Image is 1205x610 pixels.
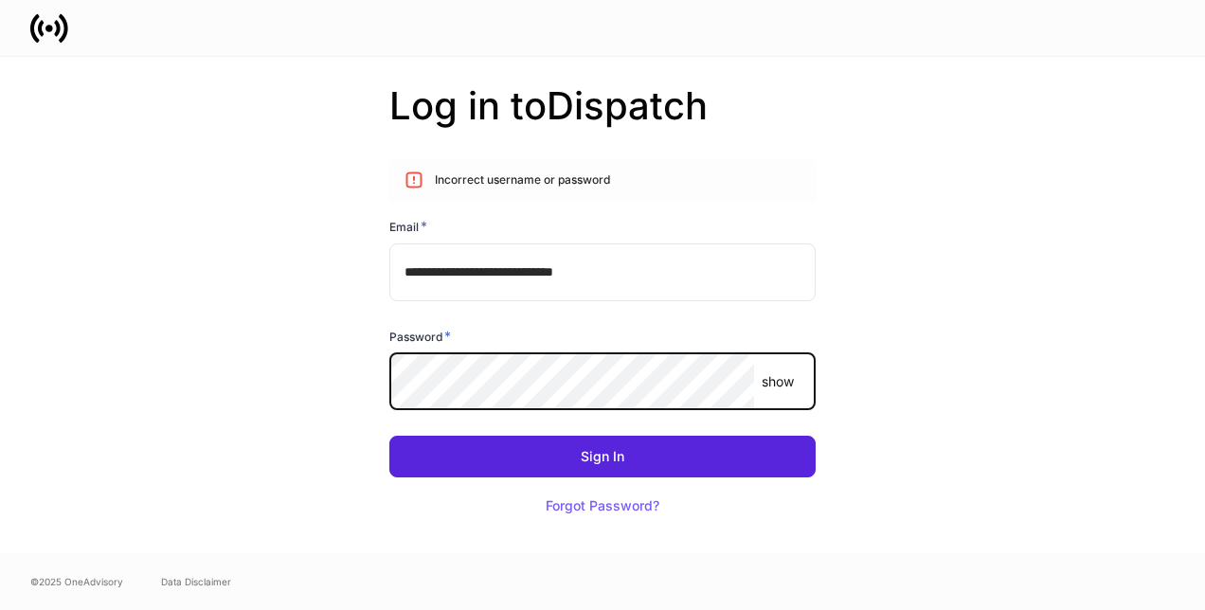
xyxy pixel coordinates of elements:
[581,450,624,463] div: Sign In
[716,370,739,393] keeper-lock: Open Keeper Popup
[30,574,123,589] span: © 2025 OneAdvisory
[389,83,816,159] h2: Log in to Dispatch
[389,327,451,346] h6: Password
[546,499,659,512] div: Forgot Password?
[522,485,683,527] button: Forgot Password?
[762,372,794,391] p: show
[389,217,427,236] h6: Email
[435,165,610,196] div: Incorrect username or password
[161,574,231,589] a: Data Disclaimer
[389,436,816,477] button: Sign In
